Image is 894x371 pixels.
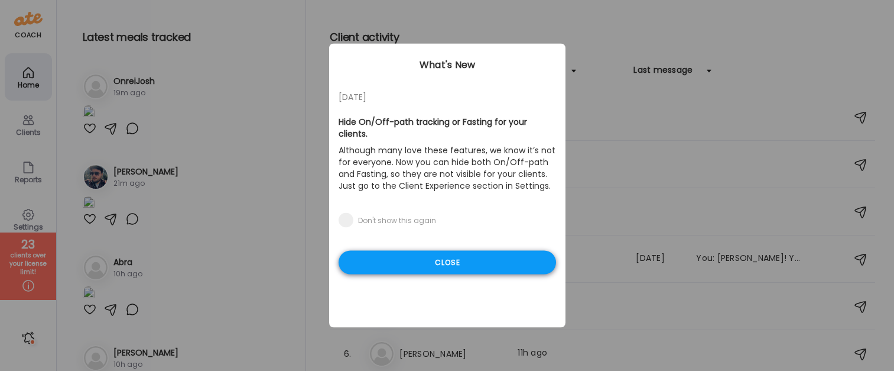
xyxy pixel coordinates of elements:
div: Close [339,251,556,275]
div: What's New [329,58,565,72]
b: Hide On/Off-path tracking or Fasting for your clients. [339,116,527,140]
div: [DATE] [339,90,556,104]
div: Don't show this again [358,216,436,225]
p: Although many love these features, we know it’s not for everyone. Now you can hide both On/Off-pa... [339,142,556,194]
